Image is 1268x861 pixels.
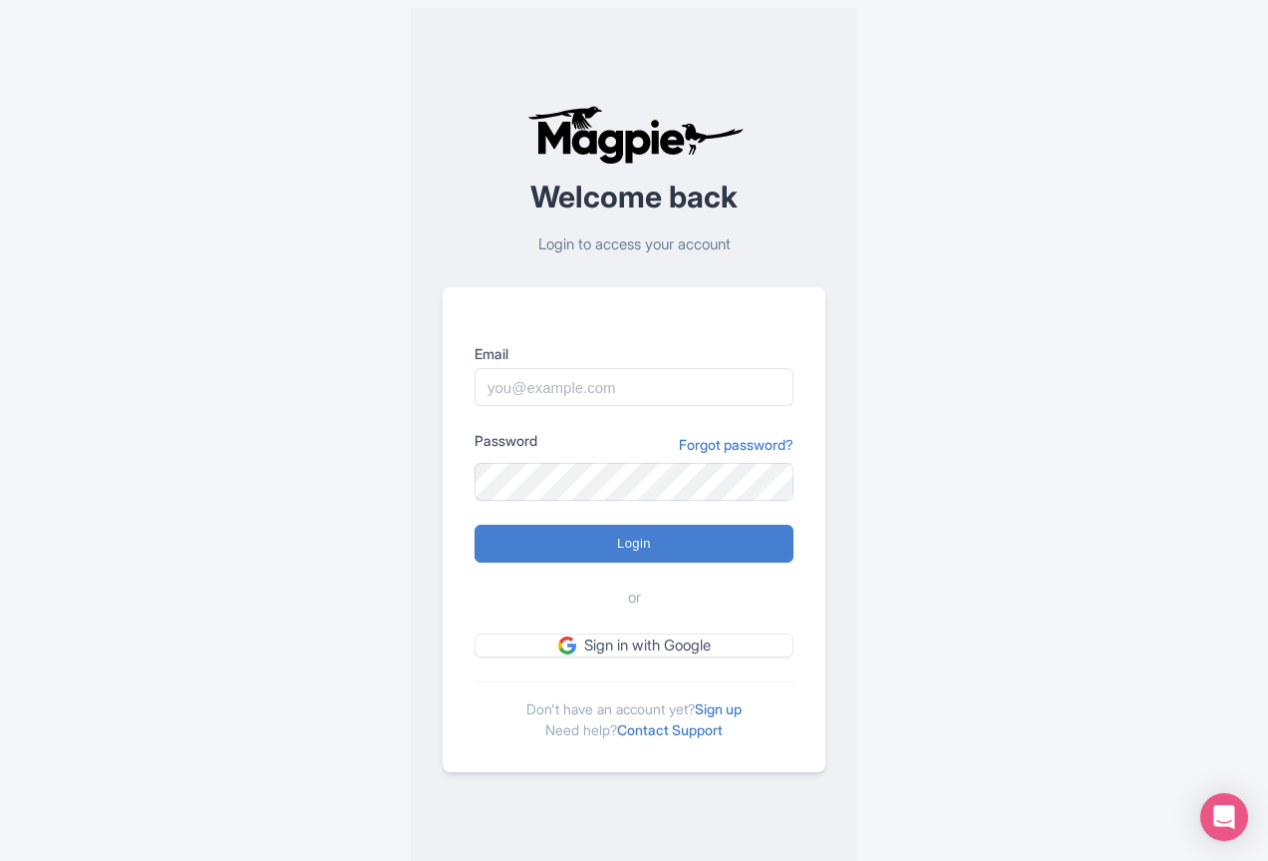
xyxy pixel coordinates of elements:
p: Login to access your account [443,233,825,256]
img: logo-ab69f6fb50320c5b225c76a69d11143b.png [522,105,747,165]
a: Sign up [695,700,742,717]
input: you@example.com [475,368,793,406]
span: or [628,587,641,610]
div: Don't have an account yet? Need help? [475,681,793,740]
div: Open Intercom Messenger [1200,793,1248,841]
input: Login [475,525,793,563]
img: google.svg [558,637,576,654]
label: Password [475,430,537,451]
a: Contact Support [617,721,723,738]
label: Email [475,343,793,364]
a: Forgot password? [679,434,793,455]
a: Sign in with Google [475,634,793,658]
h2: Welcome back [443,181,825,214]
